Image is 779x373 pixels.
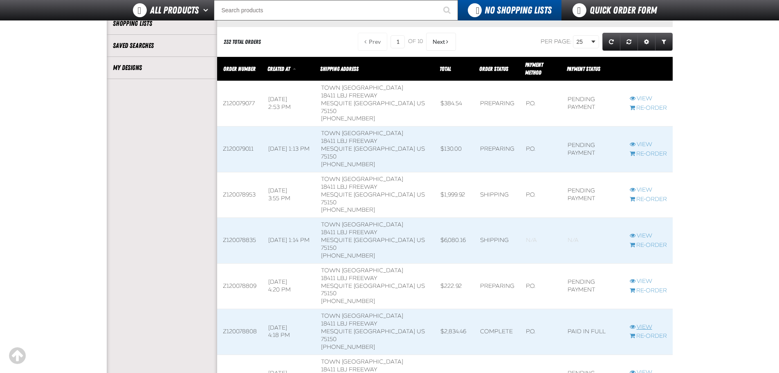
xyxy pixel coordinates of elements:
a: Re-Order Z120078809 order [630,287,667,295]
a: Refresh grid action [602,33,620,51]
span: US [417,328,425,335]
td: [DATE] 1:13 PM [263,127,315,172]
a: Re-Order Z120079011 order [630,150,667,158]
span: MESQUITE [321,237,352,244]
a: Expand or Collapse Grid Settings [638,33,656,51]
span: 18411 LBJ Freeway [321,92,377,99]
td: [DATE] 4:20 PM [263,263,315,309]
span: 18411 LBJ Freeway [321,366,377,373]
td: Z120078953 [217,172,263,217]
a: Re-Order Z120079077 order [630,104,667,112]
a: My Designs [113,63,211,72]
span: Next Page [433,38,445,45]
span: No Shopping Lists [485,5,552,16]
h2: All Past Orders [217,12,272,21]
span: Town [GEOGRAPHIC_DATA] [321,358,403,365]
a: View Z120078809 order [630,278,667,285]
bdo: [PHONE_NUMBER] [321,206,375,213]
a: Total [440,66,451,72]
td: P.O. [520,172,562,217]
input: Current page number [391,35,405,48]
span: Town [GEOGRAPHIC_DATA] [321,221,403,228]
td: Z120078808 [217,309,263,355]
a: Re-Order Z120078953 order [630,196,667,203]
td: Pending payment [562,127,624,172]
td: [DATE] 2:53 PM [263,81,315,126]
td: $6,080.16 [435,218,474,263]
span: US [417,283,425,289]
td: $222.92 [435,263,474,309]
td: Shipping [474,218,520,263]
td: Blank [520,218,562,263]
a: View Z120078808 order [630,323,667,331]
bdo: 75150 [321,290,337,297]
a: View Z120079077 order [630,95,667,103]
a: Shopping Lists [113,19,211,28]
span: All Products [150,3,199,18]
bdo: [PHONE_NUMBER] [321,252,375,259]
span: [GEOGRAPHIC_DATA] [354,237,415,244]
bdo: 75150 [321,153,337,160]
span: Town [GEOGRAPHIC_DATA] [321,312,403,319]
bdo: [PHONE_NUMBER] [321,161,375,168]
span: [GEOGRAPHIC_DATA] [354,191,415,198]
span: Town [GEOGRAPHIC_DATA] [321,130,403,137]
td: Preparing [474,263,520,309]
a: Order Status [479,66,508,72]
span: MESQUITE [321,145,352,152]
a: Order Number [223,66,256,72]
td: $1,999.92 [435,172,474,217]
div: 232 Total Orders [224,38,261,46]
td: Preparing [474,81,520,126]
span: Payment Method [525,61,543,76]
td: $2,834.46 [435,309,474,355]
bdo: 75150 [321,336,337,343]
a: Reset grid action [620,33,638,51]
span: 18411 LBJ Freeway [321,320,377,327]
span: Town [GEOGRAPHIC_DATA] [321,267,403,274]
span: Per page: [541,38,572,45]
td: Z120079077 [217,81,263,126]
button: Next Page [426,33,456,51]
span: MESQUITE [321,191,352,198]
td: Pending payment [562,263,624,309]
bdo: 75150 [321,108,337,115]
span: US [417,237,425,244]
span: [GEOGRAPHIC_DATA] [354,283,415,289]
a: Expand or Collapse Grid Filters [655,33,673,51]
td: P.O. [520,309,562,355]
span: Created At [267,66,290,72]
span: Shipping Address [320,66,359,72]
td: Z120078809 [217,263,263,309]
th: Row actions [624,57,673,81]
span: MESQUITE [321,283,352,289]
a: Created At [267,66,291,72]
bdo: [PHONE_NUMBER] [321,115,375,122]
td: Pending payment [562,172,624,217]
bdo: [PHONE_NUMBER] [321,344,375,350]
td: Z120078835 [217,218,263,263]
td: Paid in full [562,309,624,355]
span: US [417,100,425,107]
span: Town [GEOGRAPHIC_DATA] [321,176,403,183]
span: [GEOGRAPHIC_DATA] [354,145,415,152]
span: 25 [577,38,590,46]
span: US [417,191,425,198]
td: Pending payment [562,81,624,126]
td: $130.00 [435,127,474,172]
td: Z120079011 [217,127,263,172]
td: $384.54 [435,81,474,126]
td: Preparing [474,127,520,172]
bdo: 75150 [321,244,337,251]
td: Shipping [474,172,520,217]
span: [GEOGRAPHIC_DATA] [354,100,415,107]
td: [DATE] 1:14 PM [263,218,315,263]
span: MESQUITE [321,100,352,107]
span: 18411 LBJ Freeway [321,183,377,190]
td: P.O. [520,127,562,172]
div: Scroll to the top [8,347,26,365]
a: Re-Order Z120078835 order [630,242,667,249]
a: View Z120078953 order [630,186,667,194]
